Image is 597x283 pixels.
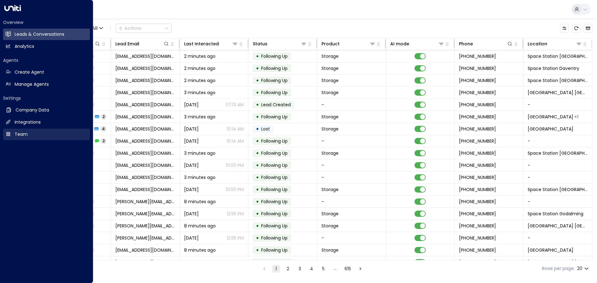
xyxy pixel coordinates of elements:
[115,40,139,48] div: Lead Email
[459,235,496,241] span: +447983798577
[261,102,291,108] span: Lead Created
[322,40,340,48] div: Product
[184,126,199,132] span: Sep 10, 2025
[256,63,259,74] div: •
[115,211,175,217] span: roger.white64@virginmedia.com
[3,95,90,101] h2: Settings
[226,186,244,193] p: 01:00 PM
[184,77,215,84] span: 2 minutes ago
[261,186,288,193] span: Following Up
[322,77,339,84] span: Storage
[256,51,259,62] div: •
[322,259,339,265] span: Storage
[115,138,175,144] span: aroonrock@gmail.com
[261,162,288,168] span: Following Up
[272,265,280,272] button: page 1
[115,53,175,59] span: liz_stephens@icloud.com
[115,102,175,108] span: lynnreynolds185@gmail.com
[261,89,288,96] span: Following Up
[3,57,90,63] h2: Agents
[253,40,267,48] div: Status
[317,196,386,208] td: -
[459,174,496,180] span: +447440682296
[528,150,588,156] span: Space Station Brentford
[322,53,339,59] span: Storage
[528,65,579,71] span: Space Station Daventry
[256,184,259,195] div: •
[317,171,386,183] td: -
[227,235,244,241] p: 12:55 PM
[284,265,292,272] button: Go to page 2
[184,223,216,229] span: 8 minutes ago
[459,77,496,84] span: +447861174280
[256,233,259,243] div: •
[322,186,339,193] span: Storage
[528,53,588,59] span: Space Station Solihull
[261,199,288,205] span: Following Up
[459,162,496,168] span: +447362787319
[261,223,288,229] span: Following Up
[100,126,106,131] span: 4
[261,77,288,84] span: Following Up
[459,150,496,156] span: +447362787319
[322,89,339,96] span: Storage
[261,138,288,144] span: Following Up
[528,114,573,120] span: Space Station Slough
[115,199,175,205] span: roger.white64@virginmedia.com
[322,211,339,217] span: Storage
[184,40,219,48] div: Last Interacted
[115,162,175,168] span: bill2006may@gmail.com
[115,77,175,84] span: joe_rogers_86@yahoo.co.uk
[3,79,90,90] a: Manage Agents
[261,150,288,156] span: Following Up
[560,24,569,33] button: Customize
[256,257,259,267] div: •
[253,40,307,48] div: Status
[116,24,172,33] button: Actions
[459,211,496,217] span: +447454184589
[317,159,386,171] td: -
[390,40,409,48] div: AI mode
[184,199,216,205] span: 8 minutes ago
[184,114,215,120] span: 3 minutes ago
[260,265,364,272] nav: pagination navigation
[184,259,216,265] span: 8 minutes ago
[118,25,141,31] div: Actions
[256,196,259,207] div: •
[528,247,573,253] span: Space Station Slough
[459,40,473,48] div: Phone
[115,174,175,180] span: evri783@gmail.com
[317,232,386,244] td: -
[322,223,339,229] span: Storage
[357,265,364,272] button: Go to next page
[184,89,215,96] span: 3 minutes ago
[459,259,496,265] span: +447023024518
[15,81,49,88] h2: Manage Agents
[523,171,592,183] td: -
[184,174,215,180] span: 3 minutes ago
[523,196,592,208] td: -
[261,235,288,241] span: Following Up
[523,99,592,111] td: -
[184,186,199,193] span: Sep 13, 2025
[320,265,327,272] button: Go to page 5
[528,89,588,96] span: Space Station Shrewsbury
[226,162,244,168] p: 01:00 PM
[115,126,175,132] span: aroonrock@gmail.com
[261,259,288,265] span: Following Up
[115,223,175,229] span: marcelo.uxbridge@gmail.com
[528,186,588,193] span: Space Station Garretts Green
[101,114,106,119] span: 2
[184,235,199,241] span: Sep 13, 2025
[459,89,496,96] span: +447972772373
[331,265,339,272] div: …
[261,247,288,253] span: Following Up
[3,129,90,140] a: Team
[3,19,90,25] h2: Overview
[322,126,339,132] span: Storage
[116,24,172,33] div: Button group with a nested menu
[226,102,244,108] p: 07:13 AM
[261,126,270,132] span: Lost
[261,53,288,59] span: Following Up
[322,65,339,71] span: Storage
